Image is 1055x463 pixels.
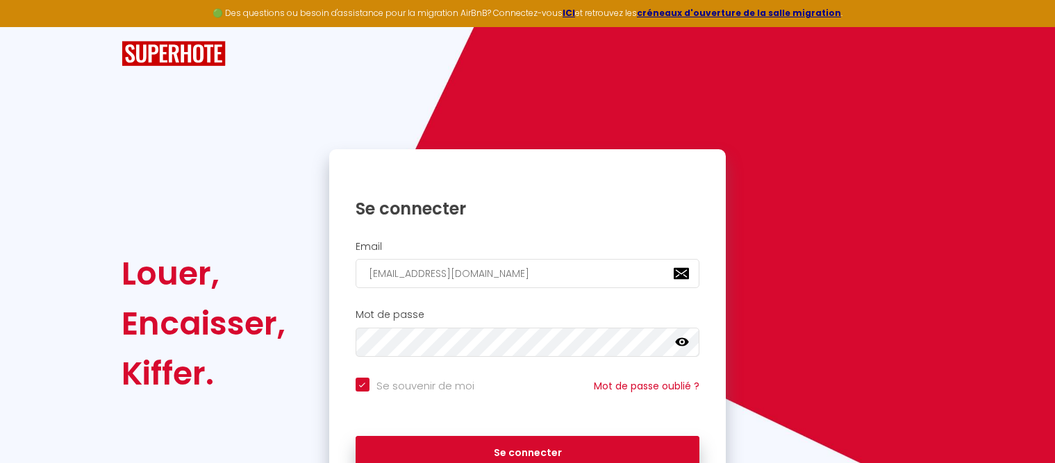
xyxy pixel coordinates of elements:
[637,7,841,19] a: créneaux d'ouverture de la salle migration
[122,348,285,398] div: Kiffer.
[356,241,700,253] h2: Email
[122,298,285,348] div: Encaisser,
[356,198,700,219] h1: Se connecter
[356,309,700,321] h2: Mot de passe
[122,249,285,298] div: Louer,
[356,259,700,288] input: Ton Email
[122,41,226,67] img: SuperHote logo
[563,7,575,19] a: ICI
[594,379,699,393] a: Mot de passe oublié ?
